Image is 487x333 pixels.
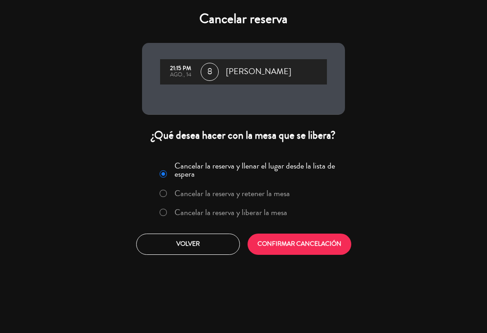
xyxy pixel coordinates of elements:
[165,72,196,78] div: ago., 14
[175,208,287,216] label: Cancelar la reserva y liberar la mesa
[201,63,219,81] span: 8
[226,65,291,79] span: [PERSON_NAME]
[142,11,345,27] h4: Cancelar reserva
[248,234,351,255] button: CONFIRMAR CANCELACIÓN
[165,66,196,72] div: 21:15 PM
[175,189,290,197] label: Cancelar la reserva y retener la mesa
[136,234,240,255] button: Volver
[142,128,345,142] div: ¿Qué desea hacer con la mesa que se libera?
[175,162,340,178] label: Cancelar la reserva y llenar el lugar desde la lista de espera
